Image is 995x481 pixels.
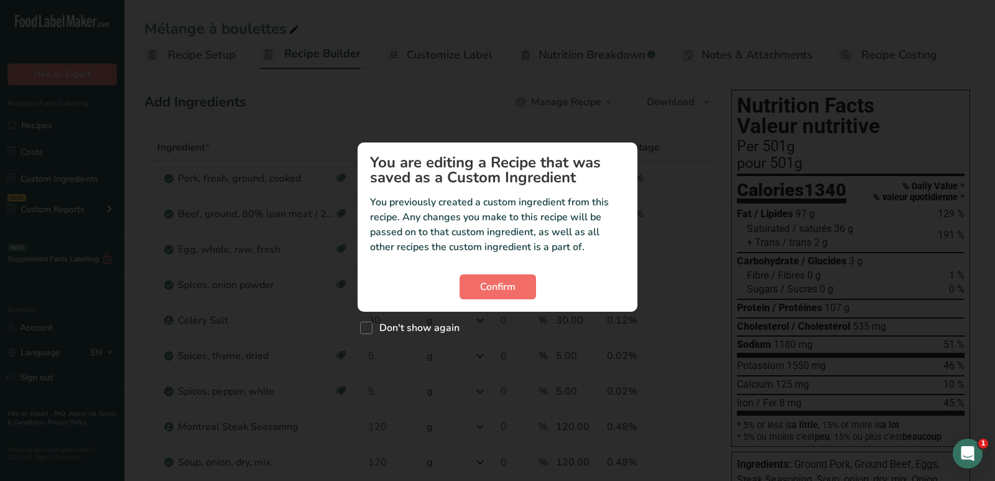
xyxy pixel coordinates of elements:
span: Don't show again [373,322,460,334]
button: Confirm [460,274,536,299]
span: 1 [978,439,988,449]
h1: You are editing a Recipe that was saved as a Custom Ingredient [370,155,625,185]
span: Confirm [480,279,516,294]
iframe: Intercom live chat [953,439,983,469]
p: You previously created a custom ingredient from this recipe. Any changes you make to this recipe ... [370,195,625,255]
